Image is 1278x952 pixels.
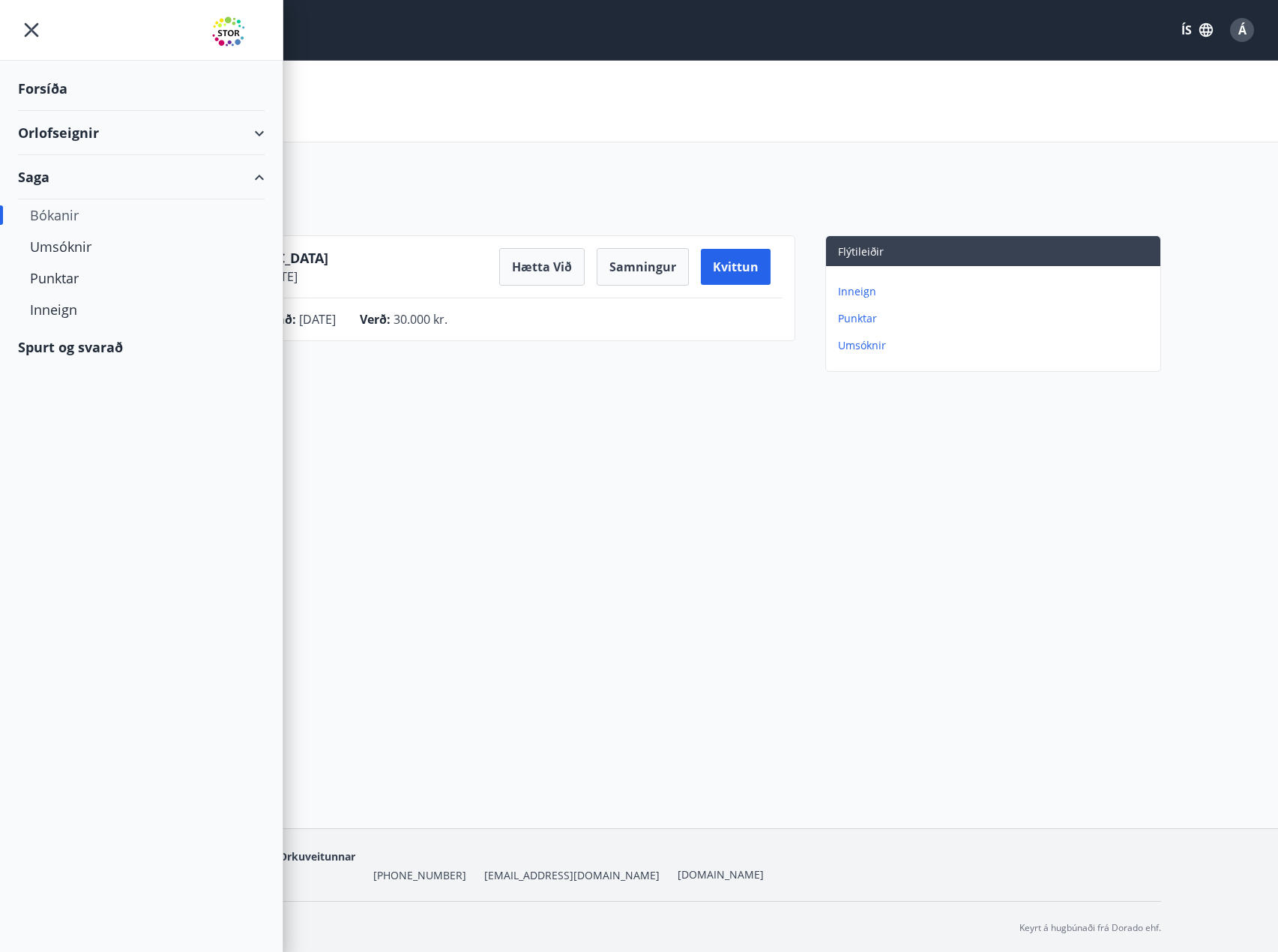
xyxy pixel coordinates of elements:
span: 30.000 kr. [394,311,447,328]
button: Á [1224,12,1260,48]
div: Orlofseignir [18,111,265,155]
button: ÍS [1173,16,1221,43]
span: [DATE] [299,311,336,328]
p: Punktar [838,311,1154,326]
div: Bókanir [30,199,253,231]
p: Inneign [838,284,1154,299]
button: Kvittun [701,249,771,285]
p: Umsóknir [838,338,1154,353]
div: Inneign [30,294,253,325]
span: Flýtileiðir [838,244,884,259]
div: Spurt og svarað [18,325,265,369]
div: Saga [18,155,265,199]
span: Stofnað : [245,311,296,328]
span: [PHONE_NUMBER] [373,868,466,883]
button: Samningur [597,248,689,286]
img: union_logo [212,16,265,46]
div: Forsíða [18,67,265,111]
span: Verð : [360,311,391,328]
div: Umsóknir [30,231,253,262]
button: Hætta við [499,248,585,286]
button: menu [18,16,45,43]
span: Á [1238,22,1247,38]
div: Punktar [30,262,253,294]
p: Keyrt á hugbúnaði frá Dorado ehf. [1019,921,1161,935]
a: [DOMAIN_NAME] [678,867,764,882]
span: [EMAIL_ADDRESS][DOMAIN_NAME] [484,868,660,883]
